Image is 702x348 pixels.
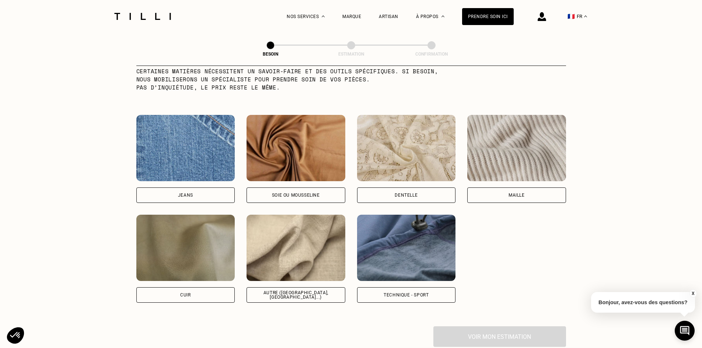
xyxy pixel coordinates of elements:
[467,115,566,181] img: Tilli retouche vos vêtements en Maille
[567,13,575,20] span: 🇫🇷
[234,52,307,57] div: Besoin
[314,52,388,57] div: Estimation
[395,52,468,57] div: Confirmation
[178,193,193,197] div: Jeans
[180,293,191,297] div: Cuir
[136,115,235,181] img: Tilli retouche vos vêtements en Jeans
[584,15,587,17] img: menu déroulant
[357,215,456,281] img: Tilli retouche vos vêtements en Technique - Sport
[441,15,444,17] img: Menu déroulant à propos
[112,13,174,20] img: Logo du service de couturière Tilli
[462,8,514,25] a: Prendre soin ici
[509,193,525,197] div: Maille
[384,293,429,297] div: Technique - Sport
[253,291,339,299] div: Autre ([GEOGRAPHIC_DATA], [GEOGRAPHIC_DATA]...)
[395,193,418,197] div: Dentelle
[322,15,325,17] img: Menu déroulant
[379,14,398,19] a: Artisan
[247,215,345,281] img: Tilli retouche vos vêtements en Autre (coton, jersey...)
[272,193,320,197] div: Soie ou mousseline
[342,14,361,19] a: Marque
[357,115,456,181] img: Tilli retouche vos vêtements en Dentelle
[136,67,454,91] p: Certaines matières nécessitent un savoir-faire et des outils spécifiques. Si besoin, nous mobilis...
[247,115,345,181] img: Tilli retouche vos vêtements en Soie ou mousseline
[689,289,696,298] button: X
[136,215,235,281] img: Tilli retouche vos vêtements en Cuir
[538,12,546,21] img: icône connexion
[591,292,695,313] p: Bonjour, avez-vous des questions?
